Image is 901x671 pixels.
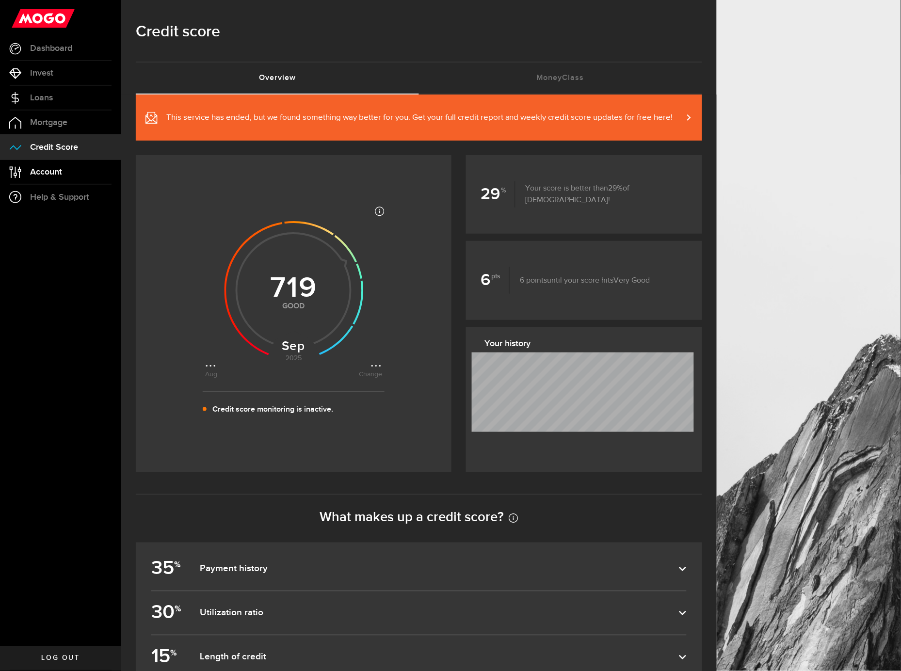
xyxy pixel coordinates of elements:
a: MoneyClass [419,63,702,94]
ul: Tabs Navigation [136,62,702,95]
dfn: Payment history [200,563,679,575]
h1: Credit score [136,19,702,45]
sup: % [170,648,177,658]
span: Credit Score [30,143,78,152]
span: Help & Support [30,193,89,202]
sup: % [174,560,180,570]
button: Open LiveChat chat widget [8,4,37,33]
p: Your score is better than of [DEMOGRAPHIC_DATA]! [515,183,688,206]
h3: Your history [484,336,691,351]
span: This service has ended, but we found something way better for you. Get your full credit report an... [166,112,673,124]
b: 35 [151,553,183,585]
p: until your score hits [510,275,650,287]
a: Overview [136,63,419,94]
p: Credit score monitoring is inactive. [212,404,333,415]
h2: What makes up a credit score? [136,510,702,526]
a: This service has ended, but we found something way better for you. Get your full credit report an... [136,95,702,141]
span: Very Good [613,277,650,285]
span: 6 points [520,277,547,285]
dfn: Length of credit [200,652,679,663]
b: 30 [151,597,183,629]
b: 29 [481,181,515,208]
span: Loans [30,94,53,102]
span: Log out [41,655,80,662]
span: Dashboard [30,44,72,53]
span: Account [30,168,62,176]
span: Invest [30,69,53,78]
sup: % [175,604,181,614]
span: 29 [608,185,623,192]
dfn: Utilization ratio [200,607,679,619]
b: 6 [481,267,510,293]
span: Mortgage [30,118,67,127]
